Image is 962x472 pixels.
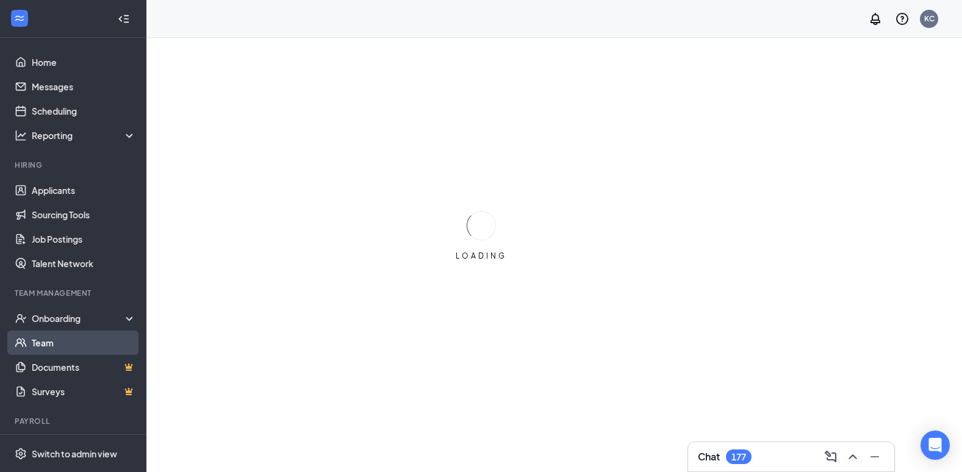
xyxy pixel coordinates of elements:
a: Applicants [32,178,136,202]
svg: Settings [15,448,27,460]
h3: Chat [698,450,720,463]
a: Team [32,331,136,355]
a: Job Postings [32,227,136,251]
a: Scheduling [32,99,136,123]
svg: WorkstreamLogo [13,12,26,24]
svg: ChevronUp [845,449,860,464]
div: LOADING [451,251,512,261]
svg: Minimize [867,449,882,464]
svg: Notifications [868,12,883,26]
svg: QuestionInfo [895,12,910,26]
svg: ComposeMessage [824,449,838,464]
a: Sourcing Tools [32,202,136,227]
a: SurveysCrown [32,379,136,404]
div: Switch to admin view [32,448,117,460]
div: Hiring [15,160,134,170]
button: Minimize [865,447,885,467]
div: 177 [731,452,746,462]
div: Team Management [15,288,134,298]
div: KC [924,13,935,24]
div: Open Intercom Messenger [921,431,950,460]
svg: Collapse [118,13,130,25]
button: ChevronUp [843,447,863,467]
div: Onboarding [32,312,126,324]
a: Home [32,50,136,74]
a: Messages [32,74,136,99]
a: Talent Network [32,251,136,276]
svg: Analysis [15,129,27,141]
svg: UserCheck [15,312,27,324]
div: Reporting [32,129,137,141]
button: ComposeMessage [821,447,841,467]
a: DocumentsCrown [32,355,136,379]
div: Payroll [15,416,134,426]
